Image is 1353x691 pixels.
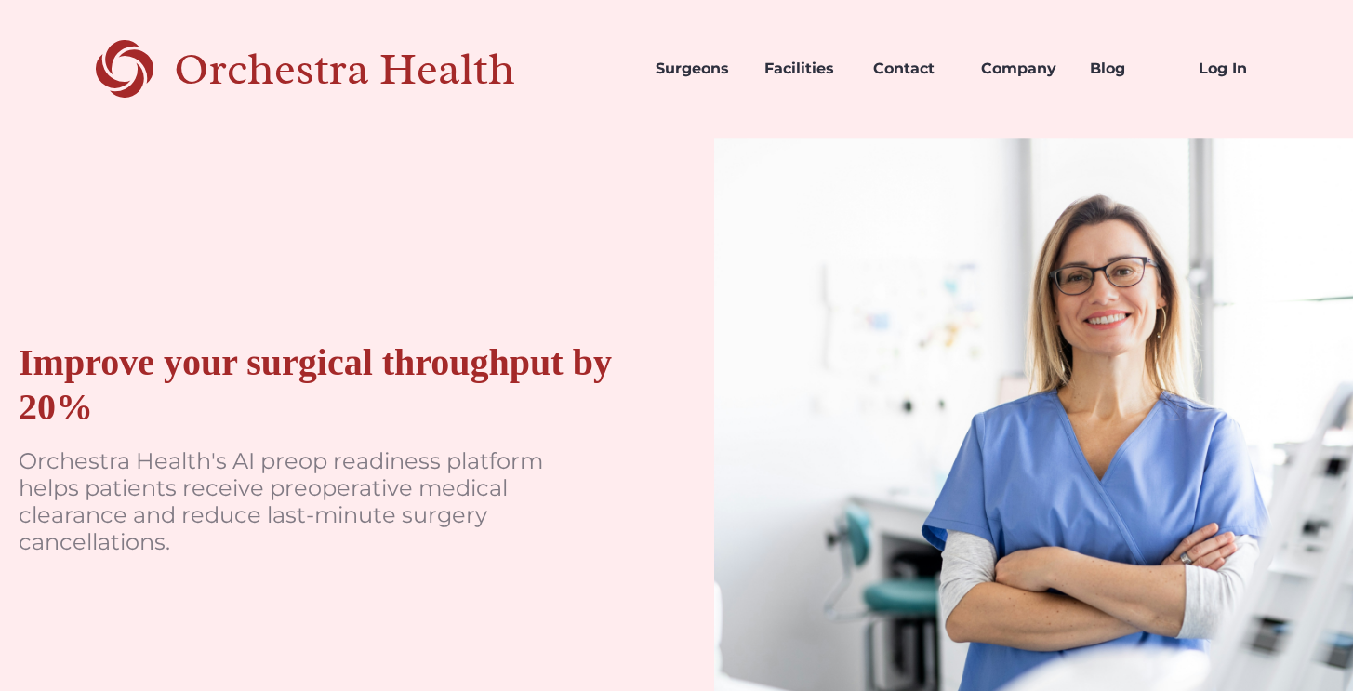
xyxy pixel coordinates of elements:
[1184,37,1293,100] a: Log In
[966,37,1075,100] a: Company
[749,37,858,100] a: Facilities
[61,37,580,100] a: home
[19,448,577,555] p: Orchestra Health's AI preop readiness platform helps patients receive preoperative medical cleara...
[641,37,749,100] a: Surgeons
[19,340,621,430] div: Improve your surgical throughput by 20%
[1075,37,1184,100] a: Blog
[174,50,580,88] div: Orchestra Health
[858,37,967,100] a: Contact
